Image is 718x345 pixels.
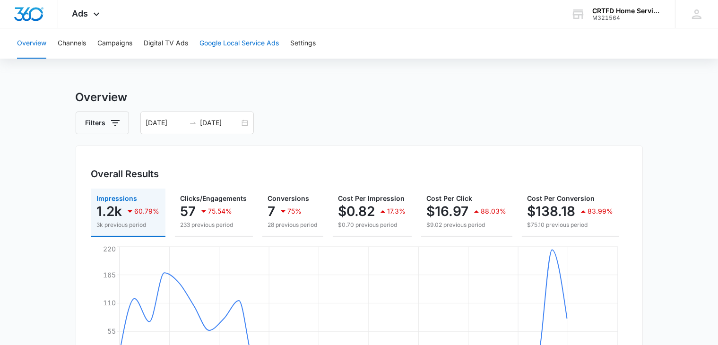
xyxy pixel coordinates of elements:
span: swap-right [189,119,197,127]
input: End date [200,118,240,128]
span: Cost Per Impression [338,194,405,202]
span: Clicks/Engagements [181,194,247,202]
p: 88.03% [481,208,507,215]
input: Start date [146,118,185,128]
p: 75.54% [208,208,233,215]
tspan: 165 [103,271,116,279]
button: Filters [76,112,129,134]
h3: Overall Results [91,167,159,181]
span: to [189,119,197,127]
span: Conversions [268,194,310,202]
p: 83.99% [588,208,614,215]
p: $138.18 [528,204,576,219]
p: 75% [288,208,302,215]
button: Digital TV Ads [144,28,188,59]
h3: Overview [76,89,643,106]
p: 28 previous period [268,221,318,229]
p: $0.70 previous period [338,221,406,229]
div: account id [592,15,661,21]
p: $16.97 [427,204,469,219]
button: Overview [17,28,46,59]
span: Ads [72,9,88,18]
p: 60.79% [135,208,160,215]
p: $9.02 previous period [427,221,507,229]
p: 57 [181,204,196,219]
button: Channels [58,28,86,59]
tspan: 220 [103,245,116,253]
tspan: 55 [107,327,116,335]
div: account name [592,7,661,15]
span: Impressions [97,194,138,202]
p: 3k previous period [97,221,160,229]
p: 233 previous period [181,221,247,229]
p: 1.2k [97,204,122,219]
button: Campaigns [97,28,132,59]
p: $0.82 [338,204,375,219]
span: Cost Per Conversion [528,194,595,202]
p: 7 [268,204,276,219]
button: Settings [290,28,316,59]
p: 17.3% [388,208,406,215]
button: Google Local Service Ads [199,28,279,59]
tspan: 110 [103,299,116,307]
p: $75.10 previous period [528,221,614,229]
span: Cost Per Click [427,194,473,202]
